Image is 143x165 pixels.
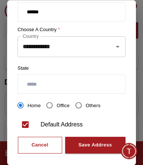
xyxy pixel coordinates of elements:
div: Save Address [79,141,112,150]
span: Home [28,103,41,109]
span: Office [57,103,70,109]
button: Open [112,42,123,52]
div: Default Address [41,121,83,129]
div: Chat Widget [121,143,137,159]
button: Save Address [65,137,125,154]
span: Others [86,103,101,109]
div: Cancel [32,141,48,150]
button: Cancel [18,137,62,154]
label: Country [23,33,39,39]
label: Choose a country [18,26,125,34]
label: State [18,65,125,72]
